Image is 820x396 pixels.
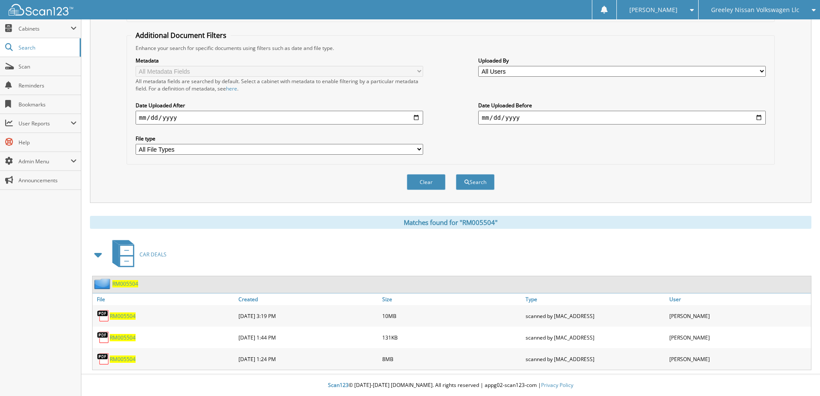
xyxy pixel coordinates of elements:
[97,352,110,365] img: PDF.png
[90,216,811,229] div: Matches found for "RM005504"
[19,44,75,51] span: Search
[667,350,811,368] div: [PERSON_NAME]
[380,293,524,305] a: Size
[107,237,167,271] a: CAR DEALS
[94,278,112,289] img: folder2.png
[541,381,573,389] a: Privacy Policy
[110,355,136,363] a: RM005504
[478,57,766,64] label: Uploaded By
[523,307,667,324] div: scanned by [MAC_ADDRESS]
[777,355,820,396] iframe: Chat Widget
[93,293,236,305] a: File
[131,44,770,52] div: Enhance your search for specific documents using filters such as date and file type.
[667,293,811,305] a: User
[136,57,423,64] label: Metadata
[19,139,77,146] span: Help
[19,101,77,108] span: Bookmarks
[328,381,349,389] span: Scan123
[380,350,524,368] div: 8MB
[236,350,380,368] div: [DATE] 1:24 PM
[110,312,136,320] a: RM005504
[81,375,820,396] div: © [DATE]-[DATE] [DOMAIN_NAME]. All rights reserved | appg02-scan123-com |
[19,63,77,70] span: Scan
[19,158,71,165] span: Admin Menu
[380,329,524,346] div: 131KB
[136,102,423,109] label: Date Uploaded After
[711,7,799,12] span: Greeley Nissan Volkswagen Llc
[19,82,77,89] span: Reminders
[523,293,667,305] a: Type
[667,307,811,324] div: [PERSON_NAME]
[19,25,71,32] span: Cabinets
[226,85,237,92] a: here
[407,174,446,190] button: Clear
[97,331,110,344] img: PDF.png
[667,329,811,346] div: [PERSON_NAME]
[456,174,495,190] button: Search
[478,111,766,125] input: end
[478,102,766,109] label: Date Uploaded Before
[236,329,380,346] div: [DATE] 1:44 PM
[236,307,380,324] div: [DATE] 3:19 PM
[523,350,667,368] div: scanned by [MAC_ADDRESS]
[629,7,678,12] span: [PERSON_NAME]
[139,251,167,258] span: CAR DEALS
[19,177,77,184] span: Announcements
[9,4,73,16] img: scan123-logo-white.svg
[236,293,380,305] a: Created
[19,120,71,127] span: User Reports
[380,307,524,324] div: 10MB
[131,31,231,40] legend: Additional Document Filters
[136,135,423,142] label: File type
[136,78,423,92] div: All metadata fields are searched by default. Select a cabinet with metadata to enable filtering b...
[523,329,667,346] div: scanned by [MAC_ADDRESS]
[97,309,110,322] img: PDF.png
[136,111,423,125] input: start
[110,334,136,341] a: RM005504
[112,280,138,287] a: RM005504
